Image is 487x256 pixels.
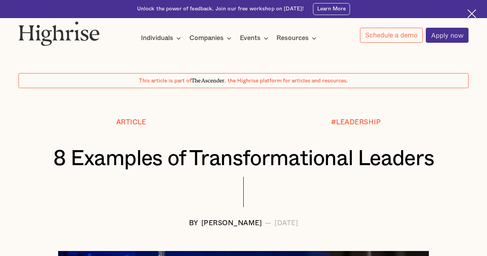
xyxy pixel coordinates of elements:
[240,33,261,43] div: Events
[331,119,381,126] div: #LEADERSHIP
[240,33,271,43] div: Events
[189,33,224,43] div: Companies
[189,33,234,43] div: Companies
[426,28,469,43] a: Apply now
[189,219,198,227] div: BY
[137,5,304,13] div: Unlock the power of feedback. Join our free workshop on [DATE]!
[224,78,348,84] span: , the Highrise platform for articles and resources.
[191,76,224,83] span: The Ascender
[265,219,272,227] div: —
[274,219,298,227] div: [DATE]
[201,219,262,227] div: [PERSON_NAME]
[139,78,191,84] span: This article is part of
[141,33,183,43] div: Individuals
[360,28,423,43] a: Schedule a demo
[37,147,450,171] h1: 8 Examples of Transformational Leaders
[116,119,146,126] div: Article
[313,3,350,15] a: Learn More
[467,9,476,18] img: Cross icon
[141,33,173,43] div: Individuals
[18,21,100,46] img: Highrise logo
[276,33,319,43] div: Resources
[276,33,309,43] div: Resources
